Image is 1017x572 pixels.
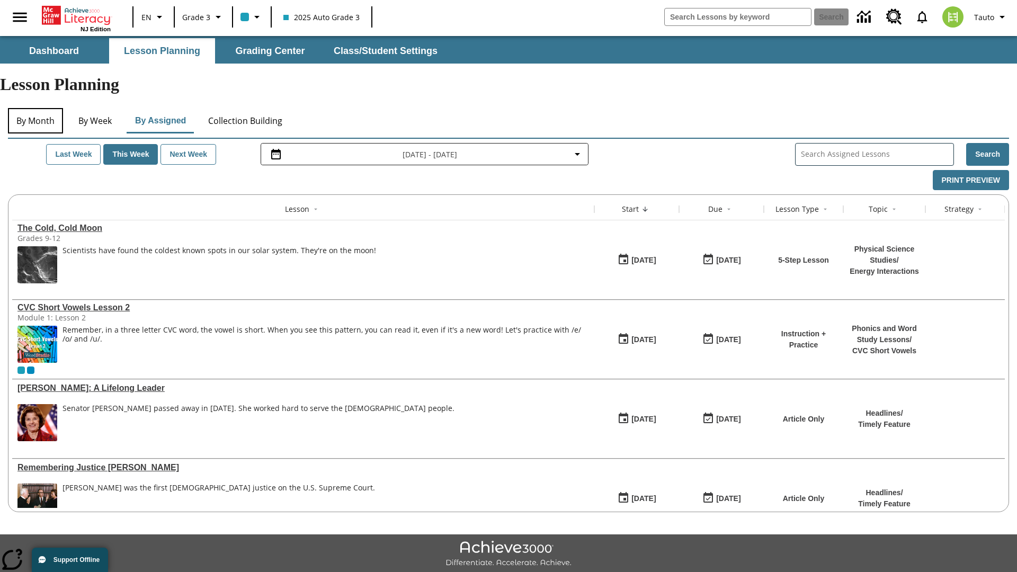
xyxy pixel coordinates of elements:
[63,484,375,493] div: [PERSON_NAME] was the first [DEMOGRAPHIC_DATA] justice on the U.S. Supreme Court.
[17,326,57,363] img: CVC Short Vowels Lesson 2.
[699,488,744,508] button: 08/18/25: Last day the lesson can be accessed
[974,12,994,23] span: Tauto
[17,303,589,312] div: CVC Short Vowels Lesson 2
[858,487,911,498] p: Headlines /
[17,224,589,233] div: The Cold, Cold Moon
[858,498,911,510] p: Timely Feature
[933,170,1009,191] button: Print Preview
[17,463,589,472] div: Remembering Justice O'Connor
[265,148,584,160] button: Select the date range menu item
[17,233,176,243] div: Grades 9-12
[63,484,375,521] div: Sandra Day O'Connor was the first female justice on the U.S. Supreme Court.
[17,383,589,393] a: Dianne Feinstein: A Lifelong Leader, Lessons
[622,204,639,215] div: Start
[63,246,376,255] div: Scientists have found the coldest known spots in our solar system. They're on the moon!
[109,38,215,64] button: Lesson Planning
[908,3,936,31] a: Notifications
[46,144,101,165] button: Last Week
[783,493,825,504] p: Article Only
[63,326,589,363] div: Remember, in a three letter CVC word, the vowel is short. When you see this pattern, you can read...
[631,254,656,267] div: [DATE]
[103,144,158,165] button: This Week
[17,303,589,312] a: CVC Short Vowels Lesson 2, Lessons
[325,38,446,64] button: Class/Student Settings
[888,203,900,216] button: Sort
[160,144,216,165] button: Next Week
[68,108,121,133] button: By Week
[783,414,825,425] p: Article Only
[716,254,741,267] div: [DATE]
[614,250,659,270] button: 08/20/25: First time the lesson was available
[631,492,656,505] div: [DATE]
[17,383,589,393] div: Dianne Feinstein: A Lifelong Leader
[445,541,572,568] img: Achieve3000 Differentiate Accelerate Achieve
[942,6,964,28] img: avatar image
[285,204,309,215] div: Lesson
[178,7,229,26] button: Grade: Grade 3, Select a grade
[1,38,107,64] button: Dashboard
[571,148,584,160] svg: Collapse Date Range Filter
[966,143,1009,166] button: Search
[42,5,111,26] a: Home
[970,7,1013,26] button: Profile/Settings
[849,345,920,356] p: CVC Short Vowels
[699,250,744,270] button: 08/20/25: Last day the lesson can be accessed
[849,244,920,266] p: Physical Science Studies /
[716,333,741,346] div: [DATE]
[403,149,457,160] span: [DATE] - [DATE]
[182,12,210,23] span: Grade 3
[137,7,171,26] button: Language: EN, Select a language
[775,204,819,215] div: Lesson Type
[849,266,920,277] p: Energy Interactions
[200,108,291,133] button: Collection Building
[81,26,111,32] span: NJ Edition
[819,203,832,216] button: Sort
[17,404,57,441] img: Senator Dianne Feinstein of California smiles with the U.S. flag behind her.
[42,4,111,32] div: Home
[63,246,376,283] div: Scientists have found the coldest known spots in our solar system. They're on the moon!
[849,323,920,345] p: Phonics and Word Study Lessons /
[17,312,176,323] div: Module 1: Lesson 2
[141,12,151,23] span: EN
[778,255,829,266] p: 5-Step Lesson
[27,367,34,374] div: OL 2025 Auto Grade 4
[858,419,911,430] p: Timely Feature
[769,328,838,351] p: Instruction + Practice
[614,409,659,429] button: 08/18/25: First time the lesson was available
[869,204,888,215] div: Topic
[936,3,970,31] button: Select a new avatar
[32,548,108,572] button: Support Offline
[858,408,911,419] p: Headlines /
[880,3,908,31] a: Resource Center, Will open in new tab
[716,492,741,505] div: [DATE]
[631,333,656,346] div: [DATE]
[53,556,100,564] span: Support Offline
[851,3,880,32] a: Data Center
[17,484,57,521] img: Chief Justice Warren Burger, wearing a black robe, holds up his right hand and faces Sandra Day O...
[8,108,63,133] button: By Month
[699,409,744,429] button: 08/18/25: Last day the lesson can be accessed
[63,404,454,441] div: Senator Dianne Feinstein passed away in September 2023. She worked hard to serve the American peo...
[639,203,652,216] button: Sort
[631,413,656,426] div: [DATE]
[17,224,589,233] a: The Cold, Cold Moon , Lessons
[4,2,35,33] button: Open side menu
[63,404,454,413] div: Senator [PERSON_NAME] passed away in [DATE]. She worked hard to serve the [DEMOGRAPHIC_DATA] people.
[722,203,735,216] button: Sort
[944,204,974,215] div: Strategy
[309,203,322,216] button: Sort
[236,7,267,26] button: Class color is light blue. Change class color
[716,413,741,426] div: [DATE]
[283,12,360,23] span: 2025 Auto Grade 3
[217,38,323,64] button: Grading Center
[17,367,25,374] div: Current Class
[17,246,57,283] img: image
[665,8,811,25] input: search field
[801,147,953,162] input: Search Assigned Lessons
